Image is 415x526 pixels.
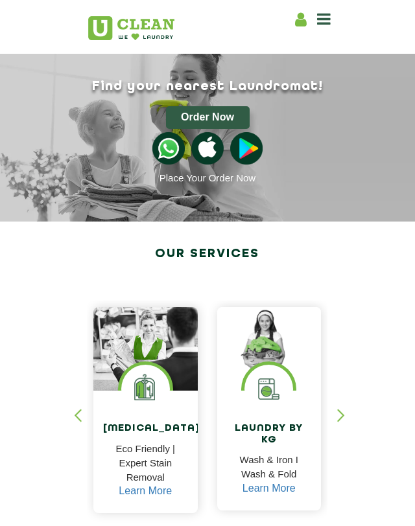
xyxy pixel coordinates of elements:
h1: Find your nearest Laundromat! [78,79,337,94]
a: Place Your Order Now [160,172,255,183]
h2: Our Services [87,242,327,266]
h4: Laundry by Kg [227,423,312,446]
img: laundry washing machine [244,365,293,413]
img: a girl with laundry basket [217,307,322,376]
a: Learn More [243,483,296,494]
img: Drycleaners near me [93,307,198,391]
a: Learn More [119,485,172,497]
p: Wash & Iron I Wash & Fold [227,453,312,482]
img: playstoreicon.png [230,132,263,165]
img: whatsappicon.png [152,132,185,165]
img: UClean Laundry and Dry Cleaning [88,16,174,40]
img: Laundry Services near me [121,365,170,413]
img: apple-icon.png [191,132,224,165]
h4: [MEDICAL_DATA] [103,423,188,435]
p: Eco Friendly | Expert Stain Removal [103,442,188,485]
button: Order Now [166,106,250,129]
